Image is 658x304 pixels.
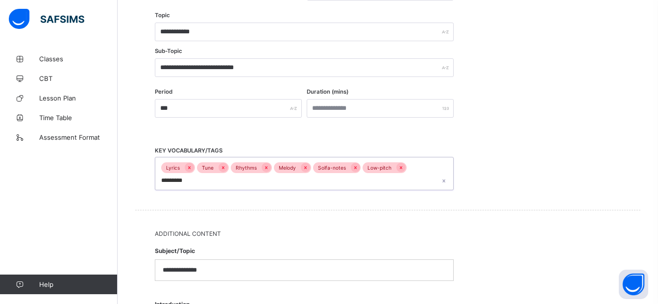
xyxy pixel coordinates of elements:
[39,94,118,102] span: Lesson Plan
[9,9,84,29] img: safsims
[155,230,621,237] span: Additional Content
[274,162,301,174] div: Melody
[363,162,396,174] div: Low-pitch
[155,88,172,95] label: Period
[161,162,185,174] div: Lyrics
[39,280,117,288] span: Help
[197,162,219,174] div: Tune
[313,162,351,174] div: Solfa-notes
[39,114,118,122] span: Time Table
[39,133,118,141] span: Assessment Format
[155,12,170,19] label: Topic
[39,55,118,63] span: Classes
[307,88,348,95] label: Duration (mins)
[231,162,262,174] div: Rhythms
[39,75,118,82] span: CBT
[155,147,222,154] span: KEY VOCABULARY/TAGS
[155,48,182,54] label: Sub-Topic
[619,270,648,299] button: Open asap
[155,242,454,259] span: Subject/Topic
